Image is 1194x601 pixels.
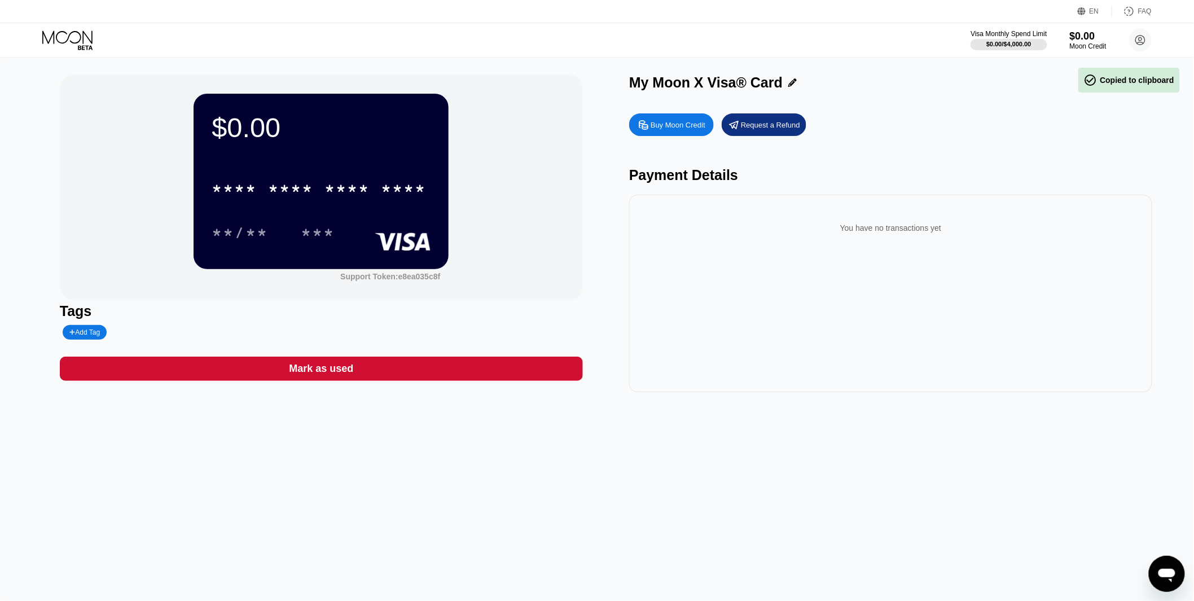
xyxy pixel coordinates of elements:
div: Moon Credit [1070,42,1107,50]
div: Support Token: e8ea035c8f [340,272,440,281]
div: Request a Refund [722,113,806,136]
div: Visa Monthly Spend Limit$0.00/$4,000.00 [971,30,1047,50]
div: $0.00 [1070,30,1107,42]
div: $0.00 [212,112,431,143]
div: Buy Moon Credit [651,120,705,130]
div: FAQ [1138,7,1152,15]
div: Payment Details [629,167,1152,183]
div: Mark as used [60,357,583,381]
div: Add Tag [63,325,107,340]
div: Buy Moon Credit [629,113,714,136]
div: You have no transactions yet [638,212,1143,244]
div: EN [1078,6,1112,17]
div: $0.00Moon Credit [1070,30,1107,50]
div: Support Token:e8ea035c8f [340,272,440,281]
div: My Moon X Visa® Card [629,74,783,91]
span:  [1084,73,1098,87]
div: FAQ [1112,6,1152,17]
iframe: Button to launch messaging window [1149,556,1185,592]
div: Mark as used [289,362,353,375]
div: Copied to clipboard [1084,73,1174,87]
div: $0.00 / $4,000.00 [986,41,1031,47]
div: EN [1090,7,1099,15]
div: Tags [60,303,583,319]
div: Request a Refund [741,120,800,130]
div: Visa Monthly Spend Limit [971,30,1047,38]
div: Add Tag [69,328,100,336]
